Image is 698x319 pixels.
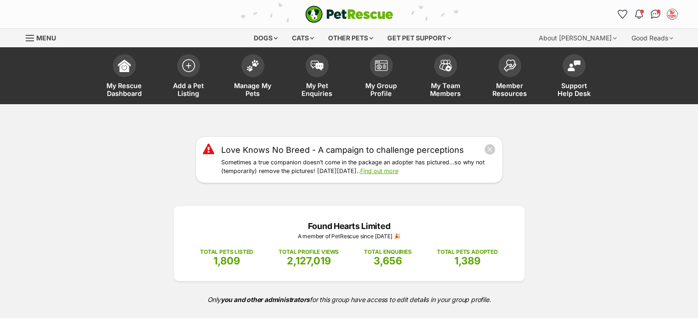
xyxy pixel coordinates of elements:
[221,50,285,104] a: Manage My Pets
[221,296,310,303] strong: you and other administrators
[489,82,530,97] span: Member Resources
[615,7,680,22] ul: Account quick links
[360,168,398,174] a: Find out more
[439,60,452,72] img: team-members-icon-5396bd8760b3fe7c0b43da4ab00e1e3bb1a5d9ba89233759b79545d2d3fc5d0d.svg
[246,60,259,72] img: manage-my-pets-icon-02211641906a0b7f246fdf0571729dbe1e7629f14944591b6c1af311fb30b64b.svg
[213,255,240,267] span: 1,809
[200,248,253,256] p: TOTAL PETS LISTED
[221,144,464,156] a: Love Knows No Breed - A campaign to challenge perceptions
[118,59,131,72] img: dashboard-icon-eb2f2d2d3e046f16d808141f083e7271f6b2e854fb5c12c21221c1fb7104beca.svg
[285,29,320,47] div: Cats
[296,82,338,97] span: My Pet Enquiries
[232,82,274,97] span: Manage My Pets
[665,7,680,22] button: My account
[413,50,478,104] a: My Team Members
[156,50,221,104] a: Add a Pet Listing
[361,82,402,97] span: My Group Profile
[287,255,331,267] span: 2,127,019
[425,82,466,97] span: My Team Members
[478,50,542,104] a: Member Resources
[454,255,480,267] span: 1,389
[364,248,411,256] p: TOTAL ENQUIRIES
[568,60,581,71] img: help-desk-icon-fdf02630f3aa405de69fd3d07c3f3aa587a6932b1a1747fa1d2bba05be0121f9.svg
[532,29,623,47] div: About [PERSON_NAME]
[625,29,680,47] div: Good Reads
[188,232,511,241] p: A member of PetRescue since [DATE] 🎉
[651,10,660,19] img: chat-41dd97257d64d25036548639549fe6c8038ab92f7586957e7f3b1b290dea8141.svg
[279,248,339,256] p: TOTAL PROFILE VIEWS
[36,34,56,42] span: Menu
[381,29,458,47] div: Get pet support
[182,59,195,72] img: add-pet-listing-icon-0afa8454b4691262ce3f59096e99ab1cd57d4a30225e0717b998d2c9b9846f56.svg
[26,29,62,45] a: Menu
[635,10,642,19] img: notifications-46538b983faf8c2785f20acdc204bb7945ddae34d4c08c2a6579f10ce5e182be.svg
[437,248,498,256] p: TOTAL PETS ADOPTED
[615,7,630,22] a: Favourites
[484,144,496,155] button: close
[92,50,156,104] a: My Rescue Dashboard
[375,60,388,71] img: group-profile-icon-3fa3cf56718a62981997c0bc7e787c4b2cf8bcc04b72c1350f741eb67cf2f40e.svg
[285,50,349,104] a: My Pet Enquiries
[305,6,393,23] img: logo-e224e6f780fb5917bec1dbf3a21bbac754714ae5b6737aabdf751b685950b380.svg
[374,255,402,267] span: 3,656
[322,29,380,47] div: Other pets
[311,61,324,71] img: pet-enquiries-icon-7e3ad2cf08bfb03b45e93fb7055b45f3efa6380592205ae92323e6603595dc1f.svg
[104,82,145,97] span: My Rescue Dashboard
[648,7,663,22] a: Conversations
[632,7,647,22] button: Notifications
[247,29,284,47] div: Dogs
[221,158,496,176] p: Sometimes a true companion doesn’t come in the package an adopter has pictured…so why not (tempor...
[188,220,511,232] p: Found Hearts Limited
[349,50,413,104] a: My Group Profile
[168,82,209,97] span: Add a Pet Listing
[553,82,595,97] span: Support Help Desk
[668,10,677,19] img: Queensland cat team profile pic
[305,6,393,23] a: PetRescue
[542,50,606,104] a: Support Help Desk
[503,59,516,72] img: member-resources-icon-8e73f808a243e03378d46382f2149f9095a855e16c252ad45f914b54edf8863c.svg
